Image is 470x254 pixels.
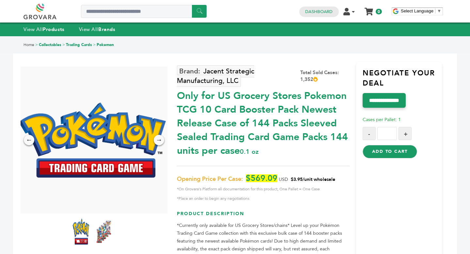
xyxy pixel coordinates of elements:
[177,195,349,202] span: *Place an order to begin any negotiations
[401,8,433,13] span: Select Language
[376,9,382,14] span: 0
[363,117,401,123] span: Cases per Pallet: 1
[23,26,65,33] a: View AllProducts
[98,26,115,33] strong: Brands
[177,185,349,193] span: *On Grovara's Platform all documentation for this product, One Pallet = One Case
[81,5,207,18] input: Search a product or brand...
[279,176,288,183] span: USD
[437,8,441,13] span: ▼
[177,175,243,183] span: Opening Price Per Case:
[399,127,412,140] button: +
[365,6,373,13] a: My Cart
[305,9,333,15] a: Dashboard
[363,145,417,158] button: Add to Cart
[79,26,116,33] a: View AllBrands
[154,135,164,145] div: →
[39,42,61,47] a: Collectables
[66,42,92,47] a: Trading Cards
[177,65,254,87] a: Jacent Strategic Manufacturing, LLC
[363,127,376,140] button: -
[177,211,349,222] h3: Product Description
[363,68,442,93] h3: Negotiate Your Deal
[73,218,89,245] img: *Only for US Grocery Stores* Pokemon TCG 10 Card Booster Pack – Newest Release (Case of 144 Packs...
[24,135,34,145] div: ←
[300,69,350,83] div: Total Sold Cases: 1,352
[93,42,96,47] span: >
[97,42,114,47] a: Pokemon
[246,174,277,182] span: $569.09
[62,42,65,47] span: >
[291,176,335,183] span: $3.95/unit wholesale
[35,42,38,47] span: >
[19,103,166,178] img: *Only for US Grocery Stores* Pokemon TCG 10 Card Booster Pack – Newest Release (Case of 144 Packs...
[240,147,258,156] span: 0.1 oz
[401,8,441,13] a: Select Language​
[177,86,349,158] div: Only for US Grocery Stores Pokemon TCG 10 Card Booster Pack Newest Release Case of 144 Packs Slee...
[43,26,64,33] strong: Products
[23,42,34,47] a: Home
[96,218,112,245] img: *Only for US Grocery Stores* Pokemon TCG 10 Card Booster Pack – Newest Release (Case of 144 Packs...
